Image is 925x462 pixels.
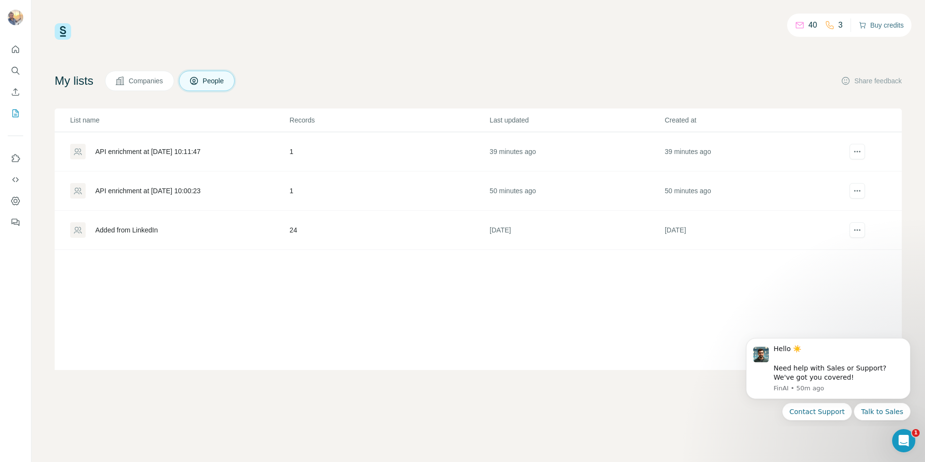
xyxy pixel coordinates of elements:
[8,62,23,79] button: Search
[665,115,839,125] p: Created at
[8,41,23,58] button: Quick start
[95,147,201,156] div: API enrichment at [DATE] 10:11:47
[8,105,23,122] button: My lists
[731,329,925,426] iframe: Intercom notifications message
[95,186,201,196] div: API enrichment at [DATE] 10:00:23
[8,171,23,188] button: Use Surfe API
[8,150,23,167] button: Use Surfe on LinkedIn
[850,183,865,199] button: actions
[808,19,817,31] p: 40
[203,76,225,86] span: People
[55,73,93,89] h4: My lists
[95,225,158,235] div: Added from LinkedIn
[664,132,839,171] td: 39 minutes ago
[859,18,904,32] button: Buy credits
[289,132,490,171] td: 1
[55,23,71,40] img: Surfe Logo
[841,76,902,86] button: Share feedback
[892,429,915,452] iframe: Intercom live chat
[289,211,490,250] td: 24
[8,83,23,101] button: Enrich CSV
[850,222,865,238] button: actions
[489,211,664,250] td: [DATE]
[8,214,23,231] button: Feedback
[490,115,664,125] p: Last updated
[290,115,489,125] p: Records
[129,76,164,86] span: Companies
[70,115,289,125] p: List name
[664,171,839,211] td: 50 minutes ago
[8,192,23,210] button: Dashboard
[489,171,664,211] td: 50 minutes ago
[850,144,865,159] button: actions
[489,132,664,171] td: 39 minutes ago
[912,429,920,437] span: 1
[8,10,23,25] img: Avatar
[838,19,843,31] p: 3
[664,211,839,250] td: [DATE]
[289,171,490,211] td: 1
